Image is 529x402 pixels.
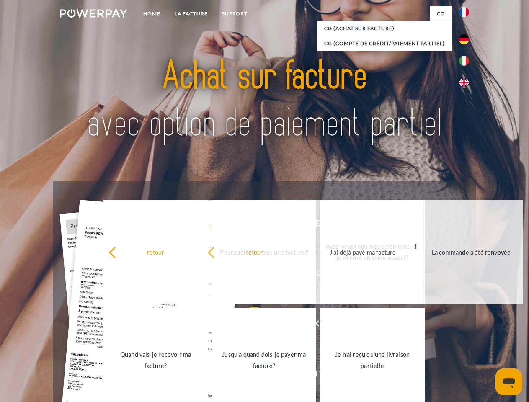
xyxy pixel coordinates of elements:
div: La commande a été renvoyée [424,246,519,258]
img: logo-powerpay-white.svg [60,9,127,18]
a: Home [136,6,168,21]
a: Support [215,6,255,21]
img: title-powerpay_fr.svg [80,40,449,160]
iframe: Bouton de lancement de la fenêtre de messagerie [495,368,522,395]
img: it [459,56,469,66]
img: de [459,34,469,44]
div: retour [108,246,203,258]
div: retour [207,246,302,258]
img: fr [459,7,469,17]
div: Je n'ai reçu qu'une livraison partielle [325,349,420,371]
a: LA FACTURE [168,6,215,21]
div: Jusqu'à quand dois-je payer ma facture? [217,349,311,371]
div: Quand vais-je recevoir ma facture? [108,349,203,371]
a: CG (achat sur facture) [317,21,452,36]
img: en [459,77,469,88]
a: CG (Compte de crédit/paiement partiel) [317,36,452,51]
a: CG [430,6,452,21]
div: J'ai déjà payé ma facture [316,246,410,258]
